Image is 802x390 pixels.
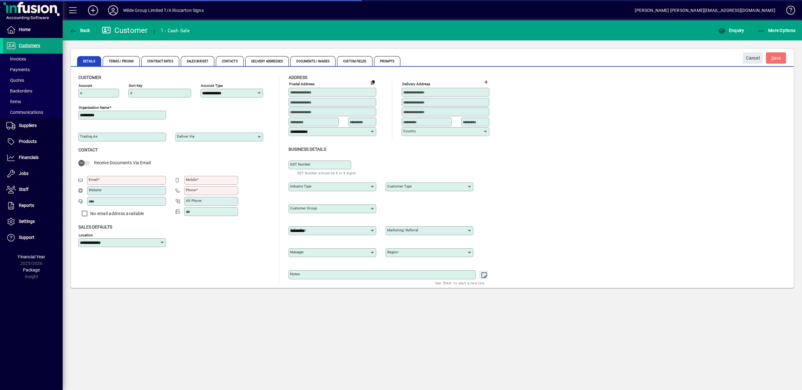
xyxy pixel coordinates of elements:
[89,188,102,192] mat-label: Website
[79,105,109,110] mat-label: Organisation name
[3,150,63,166] a: Financials
[63,25,97,36] app-page-header-button: Back
[3,198,63,213] a: Reports
[635,5,775,15] div: [PERSON_NAME] [PERSON_NAME][EMAIL_ADDRESS][DOMAIN_NAME]
[290,272,300,276] mat-label: Notes
[756,25,797,36] button: More Options
[6,110,43,115] span: Communications
[177,134,194,139] mat-label: Deliver via
[387,250,398,254] mat-label: Region
[80,134,97,139] mat-label: Trading as
[6,78,24,83] span: Quotes
[201,83,223,88] mat-label: Account Type
[290,206,317,210] mat-label: Customer group
[387,228,418,232] mat-label: Marketing/ Referral
[289,147,326,152] span: Business details
[78,75,101,80] span: Customer
[216,56,244,66] span: Contacts
[290,56,336,66] span: Documents / Images
[6,67,30,72] span: Payments
[3,54,63,64] a: Invoices
[78,224,112,229] span: Sales defaults
[6,99,21,104] span: Items
[129,83,142,88] mat-label: Sort key
[103,56,140,66] span: Terms / Pricing
[186,188,196,192] mat-label: Phone
[18,254,45,259] span: Financial Year
[78,147,98,152] span: Contact
[6,88,32,93] span: Backorders
[290,184,311,188] mat-label: Industry type
[3,166,63,182] a: Jobs
[337,56,372,66] span: Custom Fields
[743,52,763,64] button: Cancel
[3,64,63,75] a: Payments
[103,5,123,16] button: Profile
[481,77,491,87] button: Choose address
[19,155,39,160] span: Financials
[3,86,63,96] a: Backorders
[245,56,289,66] span: Delivery Addresses
[161,26,190,36] div: 1 - Cash Sale
[3,118,63,134] a: Suppliers
[3,75,63,86] a: Quotes
[3,107,63,118] a: Communications
[19,27,30,32] span: Home
[19,43,40,48] span: Customers
[771,53,781,63] span: ave
[94,160,151,165] span: Receive Documents Via Email
[89,210,144,217] label: No email address available
[289,75,307,80] span: Address
[186,177,197,182] mat-label: Mobile
[746,53,760,63] span: Cancel
[771,55,774,61] span: S
[758,28,796,33] span: More Options
[19,235,34,240] span: Support
[79,83,92,88] mat-label: Account
[19,123,37,128] span: Suppliers
[141,56,179,66] span: Contract Rates
[387,184,412,188] mat-label: Customer type
[290,162,310,166] mat-label: GST Number
[19,139,37,144] span: Products
[19,203,34,208] span: Reports
[766,52,786,64] button: Save
[3,96,63,107] a: Items
[102,25,148,35] div: Customer
[68,25,92,36] button: Back
[79,233,93,237] mat-label: Location
[89,177,98,182] mat-label: Email
[435,279,484,287] mat-hint: Use 'Enter' to start a new line
[186,198,201,203] mat-label: Alt Phone
[83,5,103,16] button: Add
[368,77,378,87] button: Copy to Delivery address
[6,56,26,61] span: Invoices
[123,5,204,15] div: Wilde Group Limited T/A Riccarton Signs
[77,56,101,66] span: Details
[69,28,90,33] span: Back
[374,56,401,66] span: Prompts
[181,56,214,66] span: Sales Budget
[3,134,63,150] a: Products
[3,22,63,38] a: Home
[782,1,794,22] a: Knowledge Base
[3,214,63,229] a: Settings
[23,267,40,272] span: Package
[19,219,35,224] span: Settings
[19,187,29,192] span: Staff
[403,129,416,133] mat-label: Country
[19,171,29,176] span: Jobs
[3,182,63,198] a: Staff
[290,228,306,232] mat-label: Sales rep
[718,28,744,33] span: Enquiry
[716,25,746,36] button: Enquiry
[290,250,304,254] mat-label: Manager
[297,169,356,177] mat-hint: GST Number should be 8 or 9 digits
[3,230,63,245] a: Support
